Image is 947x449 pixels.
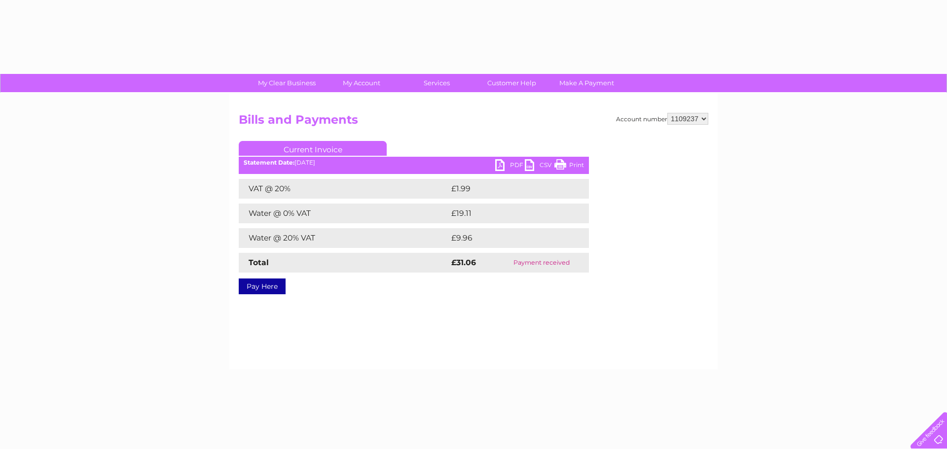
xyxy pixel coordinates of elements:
td: £1.99 [449,179,565,199]
a: Services [396,74,477,92]
div: Account number [616,113,708,125]
a: Print [554,159,584,173]
a: My Account [321,74,402,92]
a: CSV [525,159,554,173]
td: Water @ 20% VAT [239,228,449,248]
a: PDF [495,159,525,173]
td: Payment received [495,253,589,273]
td: Water @ 0% VAT [239,204,449,223]
div: [DATE] [239,159,589,166]
strong: £31.06 [451,258,476,267]
td: £19.11 [449,204,566,223]
a: Customer Help [471,74,552,92]
td: £9.96 [449,228,567,248]
a: Make A Payment [546,74,627,92]
a: My Clear Business [246,74,328,92]
a: Pay Here [239,278,286,294]
h2: Bills and Payments [239,113,708,132]
a: Current Invoice [239,141,387,156]
b: Statement Date: [244,159,294,166]
td: VAT @ 20% [239,179,449,199]
strong: Total [249,258,269,267]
